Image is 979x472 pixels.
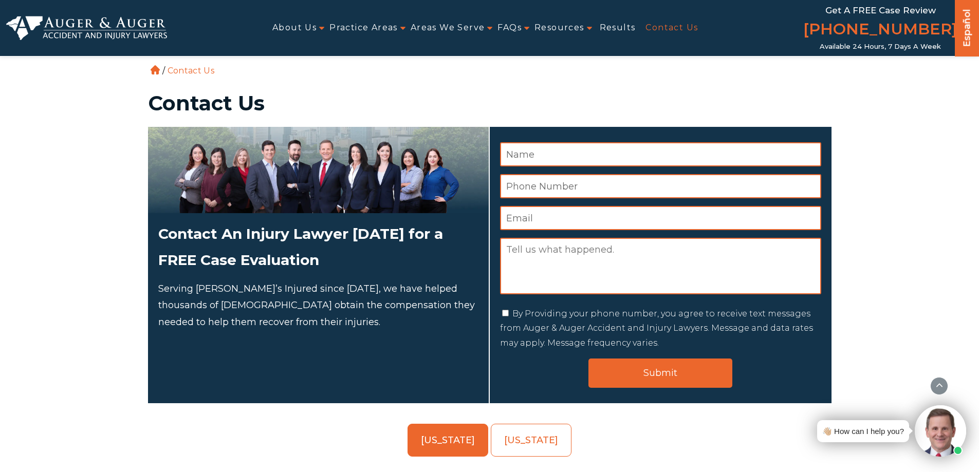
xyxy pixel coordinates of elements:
img: Auger & Auger Accident and Injury Lawyers Logo [6,16,167,41]
a: Home [151,65,160,74]
a: [PHONE_NUMBER] [803,18,957,43]
label: By Providing your phone number, you agree to receive text messages from Auger & Auger Accident an... [500,309,813,348]
input: Email [500,206,821,230]
a: About Us [272,16,317,40]
img: Attorneys [148,127,489,213]
img: Intaker widget Avatar [915,405,966,457]
input: Phone Number [500,174,821,198]
p: Serving [PERSON_NAME]’s Injured since [DATE], we have helped thousands of [DEMOGRAPHIC_DATA] obta... [158,280,478,330]
a: Contact Us [645,16,698,40]
a: FAQs [497,16,522,40]
li: Contact Us [165,66,217,75]
a: Results [600,16,636,40]
span: Get a FREE Case Review [825,5,936,15]
a: [US_STATE] [491,424,571,457]
h2: Contact An Injury Lawyer [DATE] for a FREE Case Evaluation [158,221,478,273]
a: Practice Areas [329,16,398,40]
input: Submit [588,358,732,388]
h1: Contact Us [148,93,832,114]
a: [US_STATE] [408,424,488,457]
span: Available 24 Hours, 7 Days a Week [820,43,941,51]
a: Areas We Serve [411,16,485,40]
div: 👋🏼 How can I help you? [822,424,904,438]
button: scroll to up [930,377,948,395]
a: Resources [534,16,584,40]
input: Name [500,142,821,166]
